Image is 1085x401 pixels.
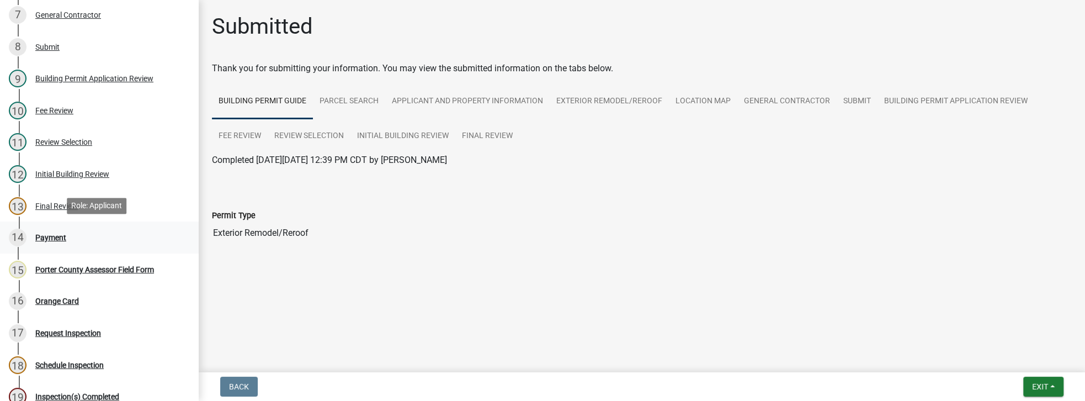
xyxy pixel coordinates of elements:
[229,382,249,391] span: Back
[35,11,101,19] div: General Contractor
[212,62,1072,75] div: Thank you for submitting your information. You may view the submitted information on the tabs below.
[35,202,78,210] div: Final Review
[212,119,268,154] a: Fee Review
[9,292,26,310] div: 16
[35,234,66,241] div: Payment
[669,84,737,119] a: Location Map
[212,13,313,40] h1: Submitted
[35,329,101,337] div: Request Inspection
[9,38,26,56] div: 8
[9,324,26,342] div: 17
[385,84,550,119] a: Applicant and Property Information
[9,229,26,246] div: 14
[9,261,26,278] div: 15
[9,6,26,24] div: 7
[212,212,256,220] label: Permit Type
[35,361,104,369] div: Schedule Inspection
[212,84,313,119] a: Building Permit Guide
[35,138,92,146] div: Review Selection
[67,198,126,214] div: Role: Applicant
[877,84,1034,119] a: Building Permit Application Review
[9,356,26,374] div: 18
[350,119,455,154] a: Initial Building Review
[35,75,153,82] div: Building Permit Application Review
[837,84,877,119] a: Submit
[35,170,109,178] div: Initial Building Review
[9,133,26,151] div: 11
[550,84,669,119] a: Exterior Remodel/Reroof
[1023,377,1063,397] button: Exit
[9,70,26,87] div: 9
[35,393,119,400] div: Inspection(s) Completed
[1032,382,1048,391] span: Exit
[313,84,385,119] a: Parcel search
[9,197,26,215] div: 13
[35,297,79,305] div: Orange Card
[35,43,60,51] div: Submit
[9,102,26,119] div: 10
[455,119,519,154] a: Final Review
[220,377,258,397] button: Back
[268,119,350,154] a: Review Selection
[35,107,73,114] div: Fee Review
[737,84,837,119] a: General Contractor
[9,165,26,183] div: 12
[212,155,447,165] span: Completed [DATE][DATE] 12:39 PM CDT by [PERSON_NAME]
[35,266,154,273] div: Porter County Assessor Field Form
